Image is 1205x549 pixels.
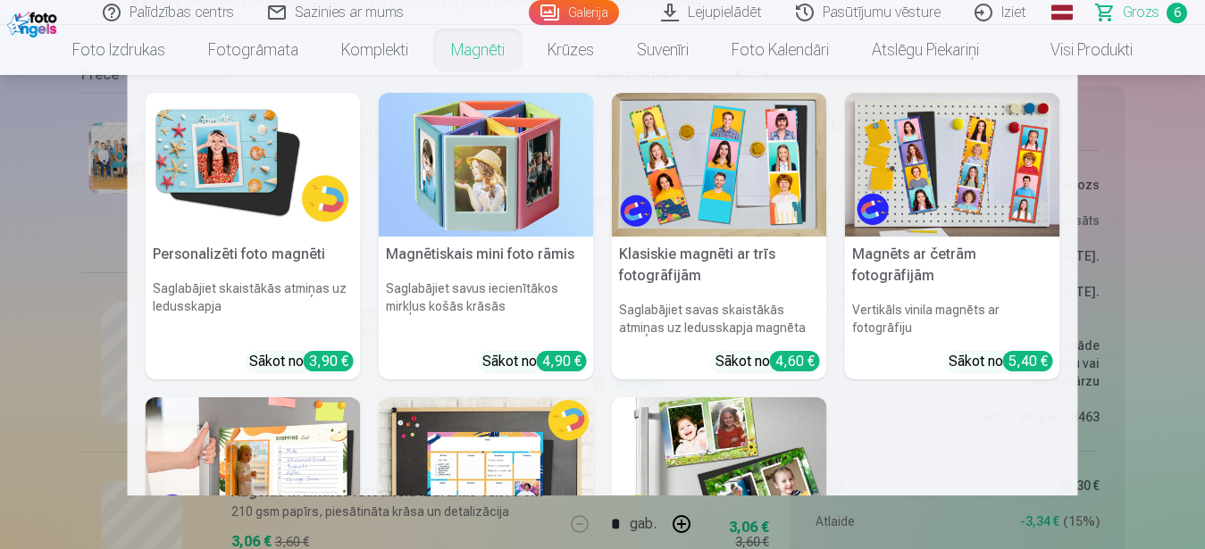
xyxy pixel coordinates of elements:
img: Magnēts ar četrām fotogrāfijām [845,93,1060,237]
img: Magnētiskās nedēļas piezīmes/grafiki 20x30 cm [379,397,594,541]
h6: Saglabājiet savas skaistākās atmiņas uz ledusskapja magnēta [612,294,827,344]
a: Krūzes [526,25,615,75]
img: Magnētiskā dubultā fotogrāfija 6x9 cm [612,397,827,541]
div: 5,40 € [1003,351,1053,371]
a: Magnētiskais mini foto rāmisMagnētiskais mini foto rāmisSaglabājiet savus iecienītākos mirkļus ko... [379,93,594,379]
a: Klasiskie magnēti ar trīs fotogrāfijāmKlasiskie magnēti ar trīs fotogrāfijāmSaglabājiet savas ska... [612,93,827,379]
a: Suvenīri [615,25,710,75]
a: Visi produkti [1000,25,1154,75]
div: Sākot no [249,351,354,372]
span: 6 [1167,3,1187,23]
a: Atslēgu piekariņi [850,25,1000,75]
h5: Personalizēti foto magnēti [146,237,361,272]
img: Magnētiskais mini foto rāmis [379,93,594,237]
a: Magnēts ar četrām fotogrāfijāmMagnēts ar četrām fotogrāfijāmVertikāls vinila magnēts ar fotogrāfi... [845,93,1060,379]
a: Foto kalendāri [710,25,850,75]
a: Fotogrāmata [187,25,320,75]
h5: Klasiskie magnēti ar trīs fotogrāfijām [612,237,827,294]
a: Magnēti [430,25,526,75]
a: Personalizēti foto magnētiPersonalizēti foto magnētiSaglabājiet skaistākās atmiņas uz ledusskapja... [146,93,361,379]
img: /fa1 [7,7,62,37]
span: Grozs [1123,2,1159,23]
img: Klasiskie magnēti ar trīs fotogrāfijām [612,93,827,237]
h5: Magnētiskais mini foto rāmis [379,237,594,272]
h6: Saglabājiet skaistākās atmiņas uz ledusskapja [146,272,361,344]
div: Sākot no [482,351,587,372]
div: 3,90 € [304,351,354,371]
img: Magnētiskais iepirkumu saraksts [146,397,361,541]
div: Sākot no [949,351,1053,372]
img: Personalizēti foto magnēti [146,93,361,237]
h6: Saglabājiet savus iecienītākos mirkļus košās krāsās [379,272,594,344]
div: Sākot no [715,351,820,372]
h5: Magnēts ar četrām fotogrāfijām [845,237,1060,294]
a: Foto izdrukas [51,25,187,75]
div: 4,90 € [537,351,587,371]
a: Komplekti [320,25,430,75]
h6: Vertikāls vinila magnēts ar fotogrāfiju [845,294,1060,344]
div: 4,60 € [770,351,820,371]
